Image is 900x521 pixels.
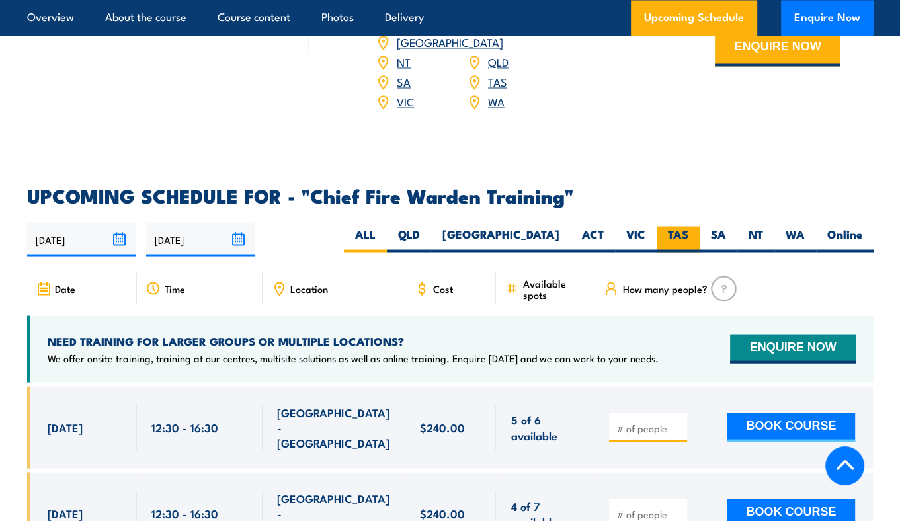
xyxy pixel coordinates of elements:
span: How many people? [622,282,707,294]
label: NT [737,226,774,252]
span: $240.00 [420,419,465,434]
label: SA [700,226,737,252]
a: WA [488,93,505,109]
p: We offer onsite training, training at our centres, multisite solutions as well as online training... [48,351,659,364]
input: # of people [616,507,682,520]
a: TAS [488,73,507,89]
span: [DATE] [48,419,83,434]
a: NT [397,54,411,69]
span: 12:30 - 16:30 [151,419,218,434]
input: # of people [616,421,682,434]
span: Date [55,282,75,294]
span: Time [165,282,185,294]
span: 12:30 - 16:30 [151,505,218,520]
label: ALL [344,226,387,252]
span: Location [290,282,328,294]
label: [GEOGRAPHIC_DATA] [431,226,571,252]
button: ENQUIRE NOW [715,30,840,66]
h4: NEED TRAINING FOR LARGER GROUPS OR MULTIPLE LOCATIONS? [48,333,659,348]
span: [GEOGRAPHIC_DATA] - [GEOGRAPHIC_DATA] [277,404,391,450]
label: TAS [657,226,700,252]
button: ENQUIRE NOW [730,334,855,363]
a: SA [397,73,411,89]
label: ACT [571,226,615,252]
button: BOOK COURSE [727,413,855,442]
a: VIC [397,93,414,109]
input: From date [27,222,136,256]
a: [GEOGRAPHIC_DATA] [397,34,503,50]
label: WA [774,226,816,252]
span: 5 of 6 available [511,411,580,442]
input: To date [146,222,255,256]
span: Available spots [522,277,585,300]
a: QLD [488,54,509,69]
span: $240.00 [420,505,465,520]
span: [DATE] [48,505,83,520]
label: Online [816,226,874,252]
h2: UPCOMING SCHEDULE FOR - "Chief Fire Warden Training" [27,186,874,203]
span: Cost [433,282,453,294]
label: VIC [615,226,657,252]
label: QLD [387,226,431,252]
